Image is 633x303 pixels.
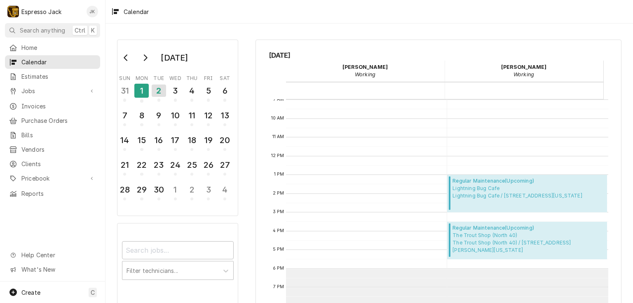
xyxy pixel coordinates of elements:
[270,134,286,140] span: 11 AM
[21,116,96,125] span: Purchase Orders
[137,51,153,64] button: Go to next month
[118,85,131,97] div: 31
[271,246,286,253] span: 5 PM
[5,70,100,83] a: Estimates
[5,128,100,142] a: Bills
[118,183,131,196] div: 28
[286,61,445,81] div: Jack Kehoe - Working
[447,175,607,212] div: Regular Maintenance(Upcoming)Lightning Bug CafeLightning Bug Cafe / [STREET_ADDRESS][US_STATE]
[5,263,100,276] a: Go to What's New
[513,71,534,78] em: Working
[122,241,234,259] input: Search jobs...
[135,109,148,122] div: 8
[158,51,191,65] div: [DATE]
[21,102,96,110] span: Invoices
[117,40,238,216] div: Calendar Day Picker
[21,72,96,81] span: Estimates
[20,26,65,35] span: Search anything
[5,143,100,156] a: Vendors
[169,159,182,171] div: 24
[271,96,286,103] span: 9 AM
[21,145,96,154] span: Vendors
[169,109,182,122] div: 10
[150,72,167,82] th: Tuesday
[271,190,286,197] span: 2 PM
[452,177,582,185] span: Regular Maintenance ( Upcoming )
[152,183,165,196] div: 30
[5,55,100,69] a: Calendar
[271,284,286,290] span: 7 PM
[135,183,148,196] div: 29
[445,61,603,81] div: Samantha Janssen - Working
[185,159,198,171] div: 25
[7,6,19,17] div: E
[167,72,183,82] th: Wednesday
[21,7,61,16] div: Espresso Jack
[87,6,98,17] div: JK
[184,72,200,82] th: Thursday
[21,251,95,259] span: Help Center
[21,58,96,66] span: Calendar
[272,171,286,178] span: 1 PM
[169,134,182,146] div: 17
[5,157,100,171] a: Clients
[21,189,96,198] span: Reports
[21,87,84,95] span: Jobs
[271,228,286,234] span: 4 PM
[218,159,231,171] div: 27
[169,183,182,196] div: 1
[5,23,100,38] button: Search anythingCtrlK
[5,187,100,200] a: Reports
[169,85,182,97] div: 3
[452,185,582,200] span: Lightning Bug Cafe Lightning Bug Cafe / [STREET_ADDRESS][US_STATE]
[152,85,166,97] div: 2
[21,289,40,296] span: Create
[271,265,286,272] span: 6 PM
[185,109,198,122] div: 11
[202,159,215,171] div: 26
[118,51,134,64] button: Go to previous month
[91,288,95,297] span: C
[133,72,150,82] th: Monday
[152,159,165,171] div: 23
[452,232,605,254] span: The Trout Shop (North 40) The Trout Shop (North 40) / [STREET_ADDRESS][PERSON_NAME][US_STATE]
[185,183,198,196] div: 2
[5,41,100,54] a: Home
[269,50,608,61] span: [DATE]
[218,109,231,122] div: 13
[21,174,84,183] span: Pricebook
[21,131,96,139] span: Bills
[185,85,198,97] div: 4
[21,160,96,168] span: Clients
[218,85,231,97] div: 6
[5,248,100,262] a: Go to Help Center
[269,153,286,159] span: 12 PM
[5,114,100,127] a: Purchase Orders
[122,234,234,289] div: Calendar Filters
[87,6,98,17] div: Jack Kehoe's Avatar
[117,72,133,82] th: Sunday
[91,26,95,35] span: K
[5,99,100,113] a: Invoices
[21,43,96,52] span: Home
[135,159,148,171] div: 22
[135,134,148,146] div: 15
[152,109,165,122] div: 9
[355,71,375,78] em: Working
[447,175,607,212] div: [Service] Regular Maintenance Lightning Bug Cafe Lightning Bug Cafe / 136 Main St, Augusta, Monta...
[200,72,217,82] th: Friday
[269,115,286,122] span: 10 AM
[118,134,131,146] div: 14
[202,85,215,97] div: 5
[342,64,388,70] strong: [PERSON_NAME]
[75,26,85,35] span: Ctrl
[202,134,215,146] div: 19
[202,109,215,122] div: 12
[5,84,100,98] a: Go to Jobs
[447,222,607,259] div: [Service] Regular Maintenance The Trout Shop (North 40) The Trout Shop (North 40) / 275 Bridge St...
[118,109,131,122] div: 7
[202,183,215,196] div: 3
[5,171,100,185] a: Go to Pricebook
[152,134,165,146] div: 16
[217,72,233,82] th: Saturday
